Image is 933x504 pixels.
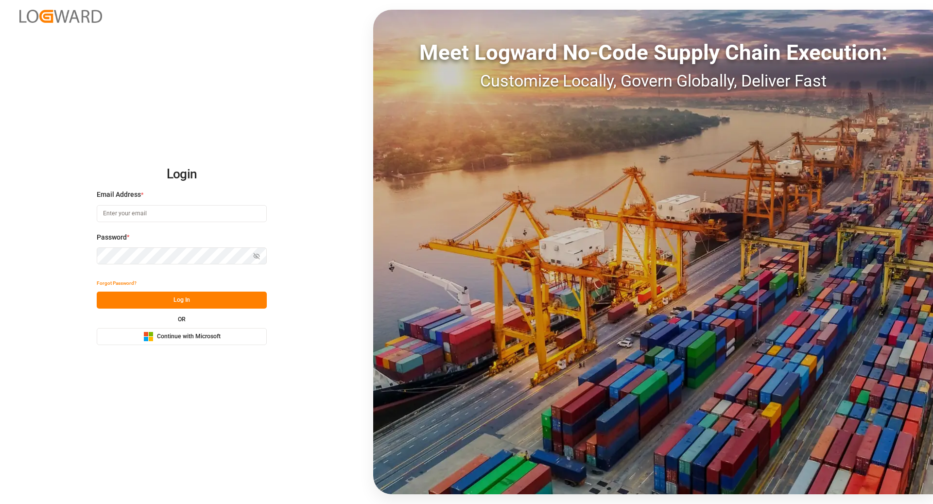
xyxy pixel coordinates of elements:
button: Continue with Microsoft [97,328,267,345]
span: Email Address [97,190,141,200]
div: Customize Locally, Govern Globally, Deliver Fast [373,69,933,93]
img: Logward_new_orange.png [19,10,102,23]
button: Log In [97,292,267,309]
button: Forgot Password? [97,275,137,292]
h2: Login [97,159,267,190]
div: Meet Logward No-Code Supply Chain Execution: [373,36,933,69]
span: Continue with Microsoft [157,332,221,341]
input: Enter your email [97,205,267,222]
small: OR [178,316,186,322]
span: Password [97,232,127,243]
